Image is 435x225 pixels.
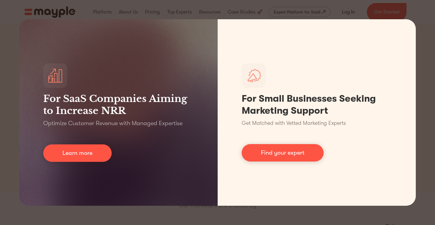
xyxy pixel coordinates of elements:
a: Find your expert [242,144,324,162]
p: Optimize Customer Revenue with Managed Expertise [43,119,183,128]
a: Learn more [43,144,112,162]
p: Get Matched with Vetted Marketing Experts [242,119,346,127]
h3: For SaaS Companies Aiming to Increase NRR [43,93,194,117]
h1: For Small Businesses Seeking Marketing Support [242,93,392,117]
